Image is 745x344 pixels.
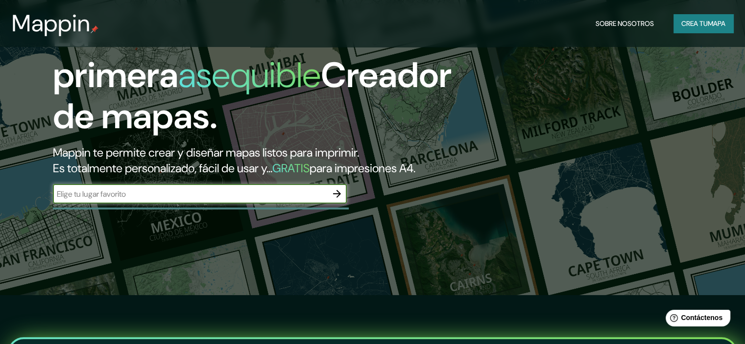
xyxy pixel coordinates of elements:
font: Creador de mapas. [53,52,452,139]
font: Crea tu [681,19,708,28]
font: Sobre nosotros [596,19,654,28]
font: Mappin [12,8,91,39]
iframe: Lanzador de widgets de ayuda [658,306,734,333]
font: mapa [708,19,725,28]
input: Elige tu lugar favorito [53,188,327,200]
font: Es totalmente personalizado, fácil de usar y... [53,161,272,176]
button: Sobre nosotros [592,14,658,33]
img: pin de mapeo [91,25,98,33]
font: La primera [53,11,178,98]
button: Crea tumapa [673,14,733,33]
font: para impresiones A4. [310,161,415,176]
font: GRATIS [272,161,310,176]
font: Mappin te permite crear y diseñar mapas listos para imprimir. [53,145,359,160]
font: asequible [178,52,321,98]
